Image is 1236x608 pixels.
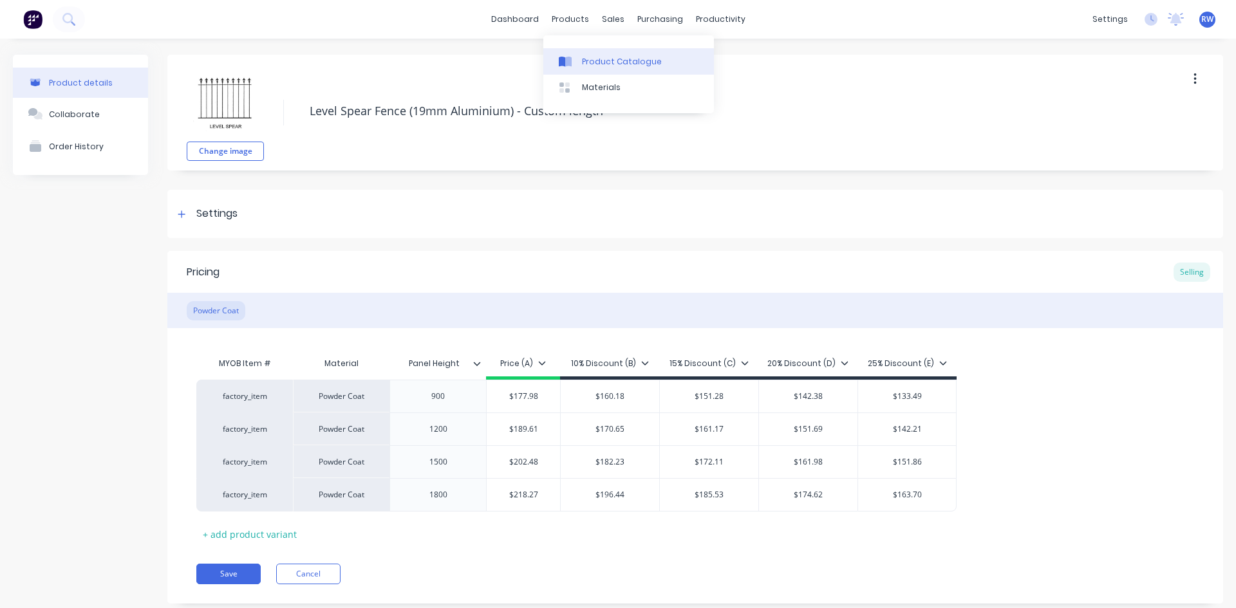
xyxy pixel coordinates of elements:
div: sales [595,10,631,29]
div: $172.11 [660,446,758,478]
div: Pricing [187,264,220,280]
div: $133.49 [858,380,956,412]
div: Order History [49,142,104,151]
button: Cancel [276,564,341,584]
div: $170.65 [561,413,659,445]
div: $142.21 [858,413,956,445]
div: purchasing [631,10,689,29]
img: Factory [23,10,42,29]
div: factory_itemPowder Coat1500$202.48$182.23$172.11$161.98$151.86 [196,445,957,478]
a: Product Catalogue [543,48,714,74]
button: Change image [187,142,264,161]
div: $161.98 [759,446,857,478]
img: file [193,71,257,135]
div: Panel Height [389,347,478,380]
div: + add product variant [196,524,303,544]
div: $218.27 [487,479,560,511]
div: Powder Coat [293,445,389,478]
div: Panel Height [389,351,486,376]
div: Settings [196,206,238,222]
div: $196.44 [561,479,659,511]
div: $174.62 [759,479,857,511]
div: $163.70 [858,479,956,511]
div: $151.28 [660,380,758,412]
div: 20% Discount (D) [767,358,848,369]
div: Powder Coat [293,412,389,445]
a: dashboard [485,10,545,29]
a: Materials [543,75,714,100]
div: Price (A) [500,358,546,369]
div: Powder Coat [187,301,245,320]
div: Materials [582,82,621,93]
div: productivity [689,10,752,29]
div: 15% Discount (C) [669,358,749,369]
div: Product details [49,78,113,88]
div: $185.53 [660,479,758,511]
div: Selling [1174,263,1210,282]
div: MYOB Item # [196,351,293,376]
div: factory_item [209,391,280,402]
span: RW [1201,14,1213,25]
div: 25% Discount (E) [868,358,947,369]
div: 1200 [406,421,471,438]
div: $161.17 [660,413,758,445]
div: 1500 [406,454,471,470]
textarea: Level Spear Fence (19mm Aluminium) - Custom length [303,96,1117,126]
div: Powder Coat [293,478,389,511]
div: $160.18 [561,380,659,412]
button: Save [196,564,261,584]
div: $182.23 [561,446,659,478]
div: factory_itemPowder Coat1800$218.27$196.44$185.53$174.62$163.70 [196,478,957,511]
div: 10% Discount (B) [571,358,649,369]
div: Material [293,351,389,376]
div: Collaborate [49,109,100,119]
div: $142.38 [759,380,857,412]
div: $151.86 [858,446,956,478]
div: 1800 [406,486,471,503]
div: $202.48 [487,446,560,478]
div: products [545,10,595,29]
div: Powder Coat [293,380,389,412]
div: factory_itemPowder Coat1200$189.61$170.65$161.17$151.69$142.21 [196,412,957,445]
div: fileChange image [187,64,264,161]
div: $189.61 [487,413,560,445]
div: factory_item [209,489,280,501]
div: factory_itemPowder Coat900$177.98$160.18$151.28$142.38$133.49 [196,380,957,412]
button: Product details [13,68,148,98]
button: Collaborate [13,98,148,130]
div: factory_item [209,423,280,435]
div: 900 [406,388,471,405]
div: Product Catalogue [582,56,662,68]
div: $151.69 [759,413,857,445]
div: $177.98 [487,380,560,412]
div: settings [1086,10,1134,29]
button: Order History [13,130,148,162]
div: factory_item [209,456,280,468]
